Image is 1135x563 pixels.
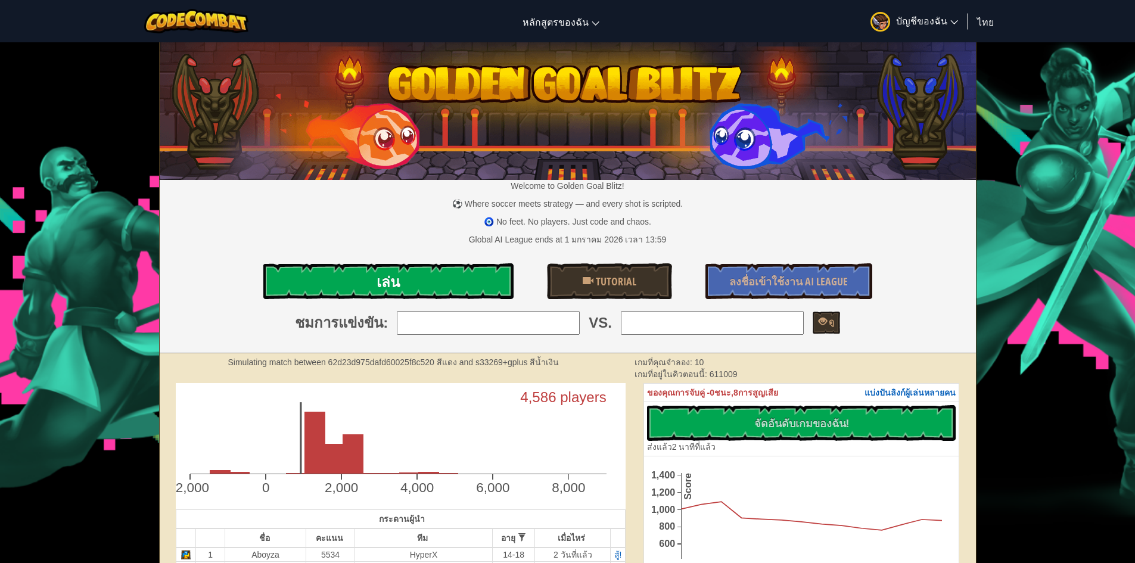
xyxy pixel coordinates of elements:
a: Tutorial [547,263,672,299]
text: Score [682,473,693,500]
text: 4,586 players [520,389,607,405]
span: 611009 [710,369,738,379]
span: 10 [695,357,704,367]
span: เกมที่อยู่ในคิวตอนนี้: [635,369,710,379]
a: ลงชื่อเข้าใช้งาน AI League [705,263,872,299]
div: Global AI League ends at 1 มกราคม 2026 เวลา 13:59 [469,234,667,245]
span: การสูญเสีย [738,388,778,397]
span: แบ่งปันลิงก์ผู้เล่นหลายคน [865,388,956,397]
span: ชมการแข่งขัน [295,313,383,333]
p: ⚽ Where soccer meets strategy — and every shot is scripted. [160,198,976,210]
span: ส่งแล้ว [647,442,672,452]
span: VS. [589,313,612,333]
th: ทีม [355,528,492,548]
span: ของคุณ [647,388,675,397]
span: จัดอันดับเกมของฉัน! [754,416,849,431]
text: 600 [659,538,675,549]
text: 6,000 [476,480,509,495]
span: ลงชื่อเข้าใช้งาน AI League [729,274,848,289]
p: Welcome to Golden Goal Blitz! [160,180,976,192]
th: ชื่อ [225,528,306,548]
a: ไทย [971,5,1000,38]
img: avatar [870,12,890,32]
td: 1 [196,548,225,562]
text: 0 [262,480,269,495]
div: 2 นาทีที่แล้ว [647,441,716,453]
span: หลักสูตรของฉัน [523,15,589,28]
img: Golden Goal [160,38,976,180]
span: ชนะ, [714,388,733,397]
span: : [383,313,388,333]
span: Tutorial [593,274,636,289]
span: การจับคู่ - [675,388,710,397]
span: กระดานผู้นำ [379,514,425,524]
td: 14-18 [492,548,535,562]
th: 0 8 [643,384,959,402]
button: จัดอันดับเกมของฉัน! [647,405,956,441]
text: 8,000 [552,480,585,495]
text: 2,000 [325,480,358,495]
span: ดู [827,316,834,327]
th: เมื่อไหร่ [535,528,611,548]
td: HyperX [355,548,492,562]
text: 1,200 [651,487,675,497]
th: อายุ [492,528,535,548]
td: 5534 [306,548,355,562]
span: บัญชีของฉัน [896,14,958,27]
a: สู้! [614,550,622,559]
p: 🧿 No feet. No players. Just code and chaos. [160,216,976,228]
text: 1,000 [651,504,675,515]
span: ไทย [977,15,994,28]
span: เกมที่คุณจำลอง: [635,357,695,367]
text: 800 [659,521,675,532]
td: 2 วันที่แล้ว [535,548,611,562]
text: 1,400 [651,469,675,480]
a: บัญชีของฉัน [865,2,964,40]
img: CodeCombat logo [144,9,248,33]
strong: Simulating match between 62d23d975dafd60025f8c520 สีแดง and s33269+gplus สีน้ำเงิน [228,357,559,367]
text: -2,000 [171,480,209,495]
a: หลักสูตรของฉัน [517,5,605,38]
th: คะแนน [306,528,355,548]
span: เล่น [377,272,400,291]
td: Aboyza [225,548,306,562]
text: 4,000 [400,480,434,495]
